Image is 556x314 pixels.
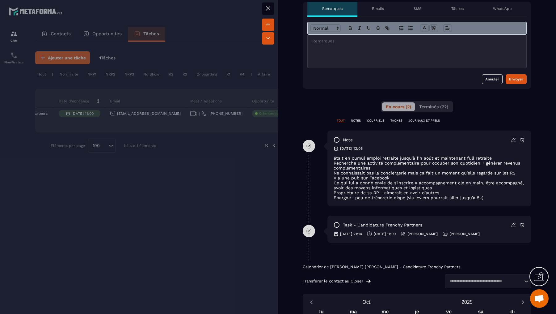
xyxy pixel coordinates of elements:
p: Propriétaire de sa RP - aimerait en avoir d'autres [334,190,525,195]
p: était en cumul emploi retraite jusqu'à fin août et maintenant full retraite [334,156,525,161]
p: SMS [414,6,422,11]
button: Envoyer [506,74,527,84]
span: En cours (2) [386,104,411,109]
button: Annuler [482,74,503,84]
input: Search for option [447,278,523,284]
p: [DATE] 21:14 [340,231,362,236]
button: Next month [517,298,529,306]
p: Epargne : peu de trésorerie dispo (via leviers pourrait aller jusqu'à 5k) [334,195,525,200]
p: WhatsApp [493,6,512,11]
p: TÂCHES [390,118,402,123]
span: Terminés (22) [419,104,448,109]
p: Recherche une activité complémentaire pour occuper son quotidien + générer revenus complémentaires [334,161,525,170]
p: Via une pub sur Facebook [334,175,525,180]
p: Transférer le contact au Closer [303,279,363,284]
p: task - Candidature Frenchy Partners [343,222,422,228]
p: COURRIELS [367,118,384,123]
div: Ouvrir le chat [530,289,549,308]
div: Search for option [445,274,531,288]
button: Open months overlay [317,297,417,308]
p: JOURNAUX D'APPELS [408,118,440,123]
p: note [343,137,353,143]
button: Open years overlay [417,297,517,308]
button: Previous month [305,298,317,306]
p: Tâches [451,6,464,11]
button: Terminés (22) [415,102,452,111]
p: Ce qui lui a donné envie de s'inscrire = accompagnement clé en main, être accompagné, avoir des m... [334,180,525,190]
p: [PERSON_NAME] [449,231,480,236]
p: TOUT [337,118,345,123]
p: [PERSON_NAME] [407,231,438,236]
p: NOTES [351,118,361,123]
p: [DATE] 11:00 [374,231,396,236]
p: Ne connaissait pas la conciergerie mais ça fait un moment qu'elle regarde sur les RS [334,170,525,175]
p: Remarques [322,6,343,11]
p: Calendrier de [PERSON_NAME] [PERSON_NAME] - Candidature Frenchy Partners [303,265,531,269]
p: Emails [372,6,384,11]
button: En cours (2) [382,102,415,111]
p: [DATE] 13:08 [340,146,363,151]
div: Envoyer [509,76,523,82]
